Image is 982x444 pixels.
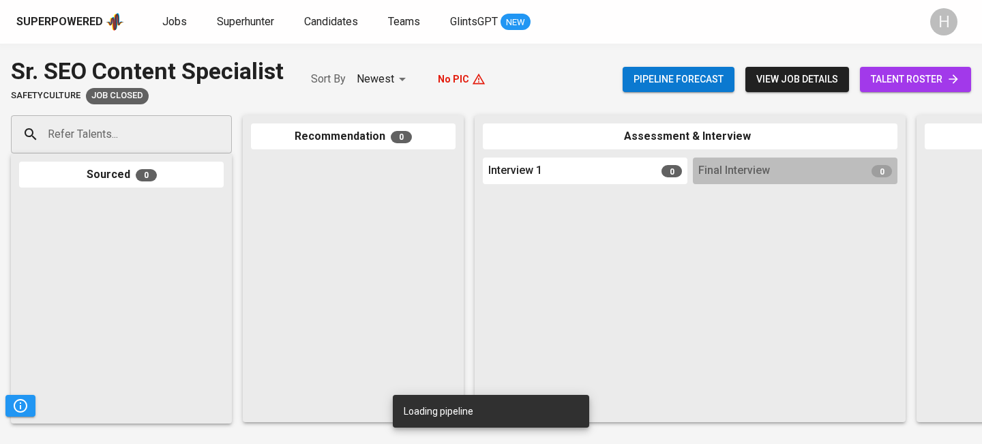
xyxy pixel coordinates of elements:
span: 0 [661,165,682,177]
span: view job details [756,71,838,88]
p: Newest [357,71,394,87]
p: No PIC [438,72,469,86]
p: Sort By [311,71,346,87]
a: Superhunter [217,14,277,31]
span: Interview 1 [488,163,542,179]
div: Loading pipeline [404,399,473,424]
span: Teams [388,15,420,28]
span: Jobs [162,15,187,28]
span: 0 [136,169,157,181]
span: Pipeline forecast [634,71,724,88]
span: Superhunter [217,15,274,28]
button: Pipeline Triggers [5,395,35,417]
button: Pipeline forecast [623,67,734,92]
div: H [930,8,957,35]
div: Newest [357,67,411,92]
a: Candidates [304,14,361,31]
div: Sr. SEO Content Specialist [11,55,284,88]
div: Recommendation [251,123,456,150]
span: Job Closed [86,89,149,102]
a: GlintsGPT NEW [450,14,531,31]
a: talent roster [860,67,971,92]
div: Superpowered [16,14,103,30]
span: Candidates [304,15,358,28]
span: 0 [391,131,412,143]
a: Teams [388,14,423,31]
button: Open [224,133,227,136]
img: app logo [106,12,124,32]
button: view job details [745,67,849,92]
span: SafetyCulture [11,89,80,102]
span: GlintsGPT [450,15,498,28]
div: Assessment & Interview [483,123,897,150]
span: 0 [872,165,892,177]
div: Client fulfilled job using internal hiring [86,88,149,104]
a: Jobs [162,14,190,31]
div: Sourced [19,162,224,188]
span: Final Interview [698,163,770,179]
span: NEW [501,16,531,29]
a: Superpoweredapp logo [16,12,124,32]
span: talent roster [871,71,960,88]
